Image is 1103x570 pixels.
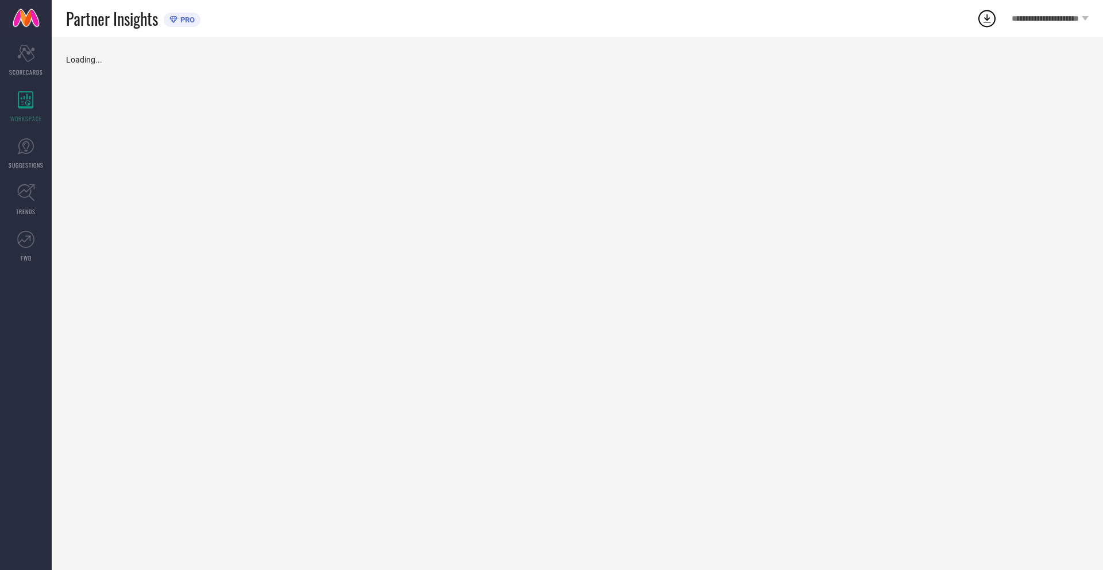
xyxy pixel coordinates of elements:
span: Partner Insights [66,7,158,30]
div: Open download list [977,8,997,29]
span: WORKSPACE [10,114,42,123]
span: Loading... [66,55,102,64]
span: FWD [21,254,32,262]
span: SCORECARDS [9,68,43,76]
span: SUGGESTIONS [9,161,44,169]
span: PRO [178,15,195,24]
span: TRENDS [16,207,36,216]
